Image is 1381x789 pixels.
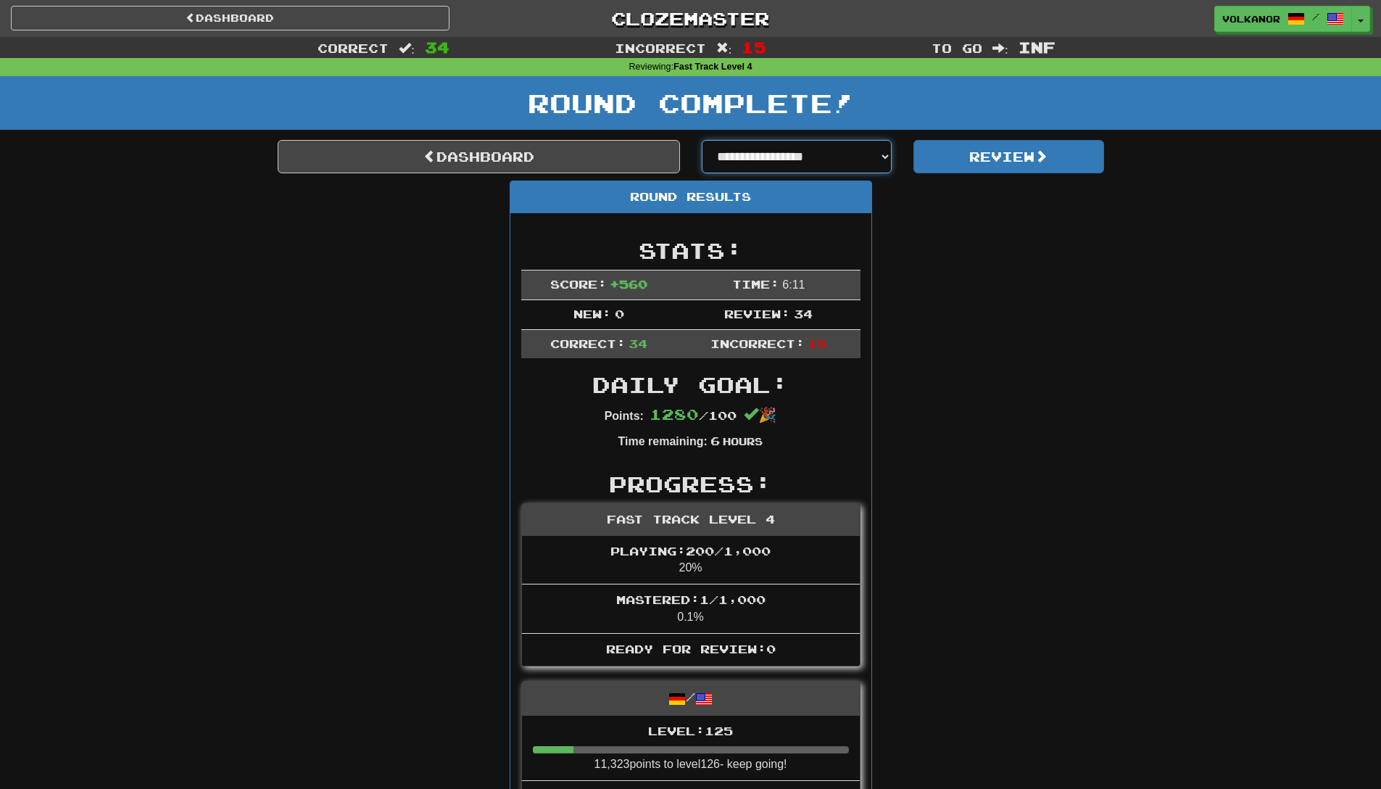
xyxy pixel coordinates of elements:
[723,435,763,447] small: Hours
[610,544,771,558] span: Playing: 200 / 1,000
[742,38,766,56] span: 15
[650,405,699,423] span: 1280
[11,6,449,30] a: Dashboard
[522,682,860,716] div: /
[744,407,776,423] span: 🎉
[615,41,706,55] span: Incorrect
[510,181,871,213] div: Round Results
[1019,38,1056,56] span: Inf
[1222,12,1280,25] span: Volkanor
[710,434,720,447] span: 6
[522,504,860,536] div: Fast Track Level 4
[616,592,766,606] span: Mastered: 1 / 1,000
[724,307,790,321] span: Review:
[782,278,805,291] span: 6 : 11
[573,307,611,321] span: New:
[522,536,860,585] li: 20%
[522,584,860,634] li: 0.1%
[716,42,732,54] span: :
[610,277,647,291] span: + 560
[605,410,644,422] strong: Points:
[550,336,626,350] span: Correct:
[618,435,708,447] strong: Time remaining:
[615,307,624,321] span: 0
[425,38,449,56] span: 34
[673,62,752,72] strong: Fast Track Level 4
[550,277,607,291] span: Score:
[399,42,415,54] span: :
[732,277,779,291] span: Time:
[808,336,826,350] span: 15
[650,408,737,422] span: / 100
[471,6,910,31] a: Clozemaster
[932,41,982,55] span: To go
[1312,12,1319,22] span: /
[794,307,813,321] span: 34
[606,642,776,656] span: Ready for Review: 0
[521,239,860,263] h2: Stats:
[992,42,1008,54] span: :
[648,724,733,738] span: Level: 125
[710,336,805,350] span: Incorrect:
[278,140,680,173] a: Dashboard
[318,41,389,55] span: Correct
[521,373,860,397] h2: Daily Goal:
[522,716,860,781] li: 11,323 points to level 126 - keep going!
[521,472,860,496] h2: Progress:
[913,140,1104,173] button: Review
[1214,6,1352,32] a: Volkanor /
[5,88,1376,117] h1: Round Complete!
[629,336,647,350] span: 34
